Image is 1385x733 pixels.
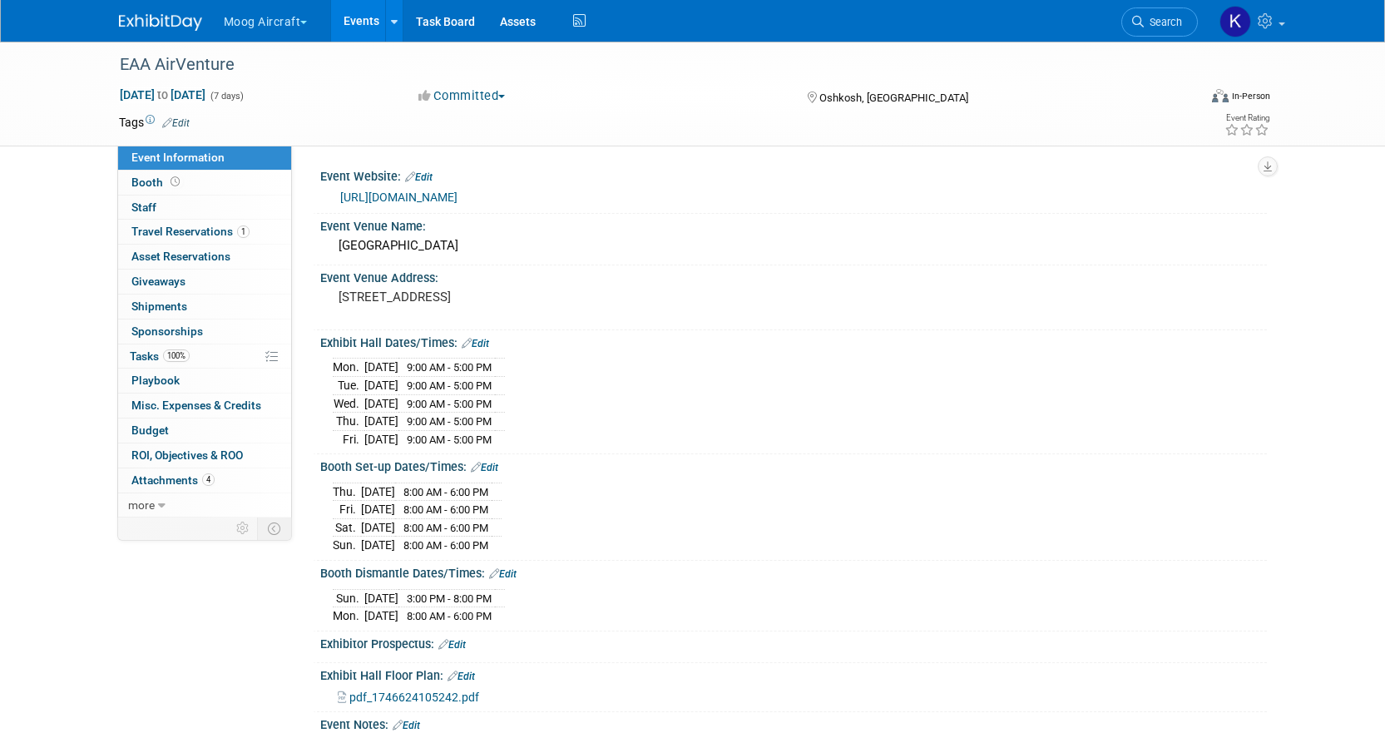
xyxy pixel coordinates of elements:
[155,88,171,102] span: to
[131,176,183,189] span: Booth
[118,369,291,393] a: Playbook
[471,462,498,473] a: Edit
[364,377,398,395] td: [DATE]
[333,233,1254,259] div: [GEOGRAPHIC_DATA]
[364,359,398,377] td: [DATE]
[118,220,291,244] a: Travel Reservations1
[131,448,243,462] span: ROI, Objectives & ROO
[1224,114,1269,122] div: Event Rating
[202,473,215,486] span: 4
[407,379,492,392] span: 9:00 AM - 5:00 PM
[167,176,183,188] span: Booth not reserved yet
[131,250,230,263] span: Asset Reservations
[320,631,1267,653] div: Exhibitor Prospectus:
[364,430,398,448] td: [DATE]
[333,589,364,607] td: Sun.
[364,589,398,607] td: [DATE]
[438,639,466,651] a: Edit
[163,349,190,362] span: 100%
[118,344,291,369] a: Tasks100%
[338,691,479,704] a: pdf_1746624105242.pdf
[1100,87,1271,111] div: Event Format
[320,561,1267,582] div: Booth Dismantle Dates/Times:
[393,720,420,731] a: Edit
[162,117,190,129] a: Edit
[119,87,206,102] span: [DATE] [DATE]
[333,501,361,519] td: Fri.
[131,324,203,338] span: Sponsorships
[320,454,1267,476] div: Booth Set-up Dates/Times:
[118,270,291,294] a: Giveaways
[361,518,395,537] td: [DATE]
[403,539,488,552] span: 8:00 AM - 6:00 PM
[237,225,250,238] span: 1
[320,330,1267,352] div: Exhibit Hall Dates/Times:
[119,114,190,131] td: Tags
[1231,90,1270,102] div: In-Person
[333,518,361,537] td: Sat.
[364,607,398,625] td: [DATE]
[320,164,1267,186] div: Event Website:
[1121,7,1198,37] a: Search
[229,518,258,539] td: Personalize Event Tab Strip
[407,361,492,374] span: 9:00 AM - 5:00 PM
[131,300,187,313] span: Shipments
[131,201,156,214] span: Staff
[131,151,225,164] span: Event Information
[407,610,492,622] span: 8:00 AM - 6:00 PM
[320,214,1267,235] div: Event Venue Name:
[320,265,1267,286] div: Event Venue Address:
[405,171,433,183] a: Edit
[114,50,1173,80] div: EAA AirVenture
[118,319,291,344] a: Sponsorships
[131,225,250,238] span: Travel Reservations
[462,338,489,349] a: Edit
[131,374,180,387] span: Playbook
[349,691,479,704] span: pdf_1746624105242.pdf
[118,443,291,468] a: ROI, Objectives & ROO
[333,394,364,413] td: Wed.
[118,419,291,443] a: Budget
[1144,16,1182,28] span: Search
[131,473,215,487] span: Attachments
[407,398,492,410] span: 9:00 AM - 5:00 PM
[257,518,291,539] td: Toggle Event Tabs
[128,498,155,512] span: more
[333,413,364,431] td: Thu.
[448,671,475,682] a: Edit
[407,433,492,446] span: 9:00 AM - 5:00 PM
[131,275,185,288] span: Giveaways
[364,394,398,413] td: [DATE]
[118,245,291,269] a: Asset Reservations
[489,568,517,580] a: Edit
[118,493,291,518] a: more
[361,537,395,554] td: [DATE]
[131,399,261,412] span: Misc. Expenses & Credits
[333,377,364,395] td: Tue.
[333,607,364,625] td: Mon.
[403,486,488,498] span: 8:00 AM - 6:00 PM
[340,191,458,204] a: [URL][DOMAIN_NAME]
[118,171,291,195] a: Booth
[1219,6,1251,37] img: Kathryn Germony
[118,394,291,418] a: Misc. Expenses & Credits
[403,503,488,516] span: 8:00 AM - 6:00 PM
[361,501,395,519] td: [DATE]
[131,423,169,437] span: Budget
[403,522,488,534] span: 8:00 AM - 6:00 PM
[130,349,190,363] span: Tasks
[333,359,364,377] td: Mon.
[1212,89,1229,102] img: Format-Inperson.png
[320,663,1267,685] div: Exhibit Hall Floor Plan:
[118,468,291,493] a: Attachments4
[333,483,361,501] td: Thu.
[407,592,492,605] span: 3:00 PM - 8:00 PM
[118,295,291,319] a: Shipments
[119,14,202,31] img: ExhibitDay
[339,290,696,305] pre: [STREET_ADDRESS]
[364,413,398,431] td: [DATE]
[333,537,361,554] td: Sun.
[209,91,244,102] span: (7 days)
[361,483,395,501] td: [DATE]
[333,430,364,448] td: Fri.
